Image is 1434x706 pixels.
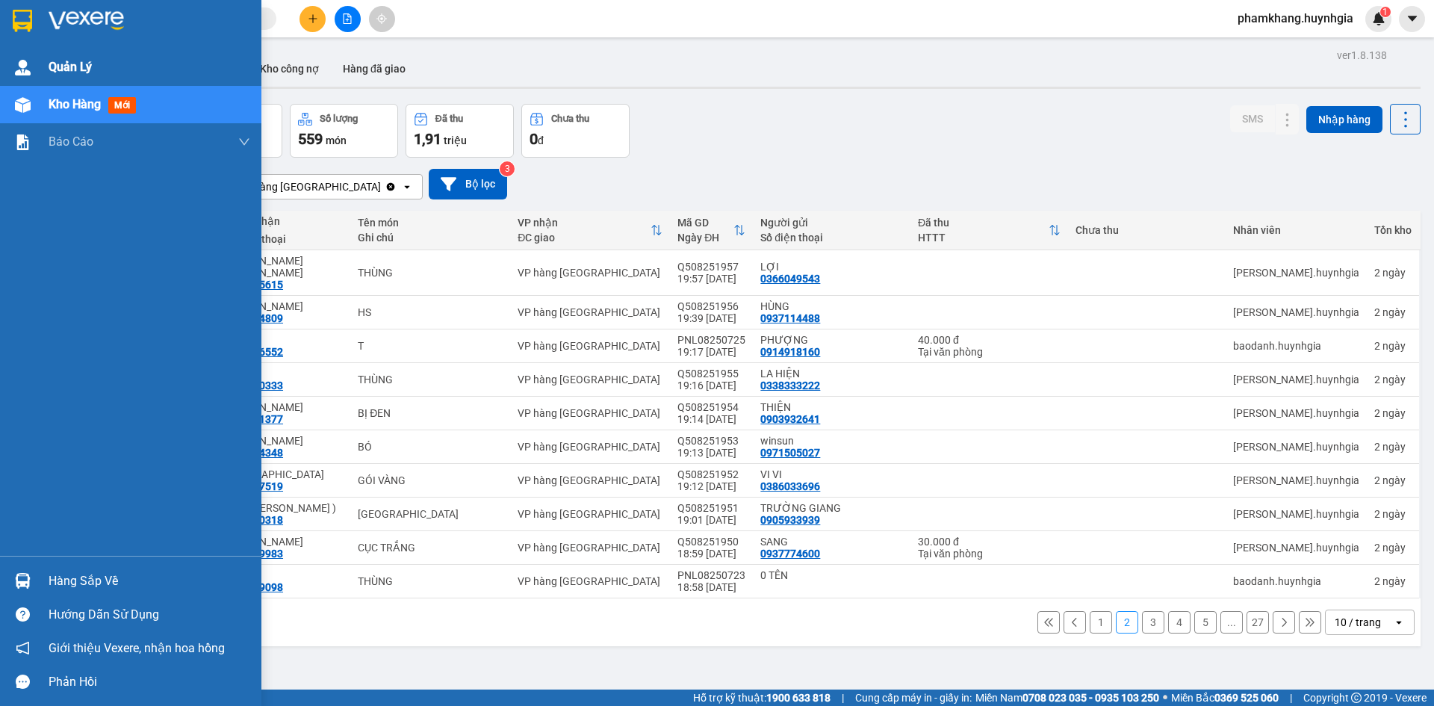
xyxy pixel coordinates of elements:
[530,130,538,148] span: 0
[1171,690,1279,706] span: Miền Bắc
[1163,695,1167,701] span: ⚪️
[677,401,745,413] div: Q508251954
[429,169,507,199] button: Bộ lọc
[1374,340,1412,352] div: 2
[518,474,662,486] div: VP hàng [GEOGRAPHIC_DATA]
[223,255,343,279] div: THANH TÂM CHAY
[1337,47,1387,64] div: ver 1.8.138
[223,334,343,346] div: BI
[760,380,820,391] div: 0338333222
[1374,441,1412,453] div: 2
[49,639,225,657] span: Giới thiệu Vexere, nhận hoa hồng
[766,692,831,704] strong: 1900 633 818
[326,134,347,146] span: món
[49,132,93,151] span: Báo cáo
[518,374,662,385] div: VP hàng [GEOGRAPHIC_DATA]
[1374,374,1412,385] div: 2
[677,413,745,425] div: 19:14 [DATE]
[1022,692,1159,704] strong: 0708 023 035 - 0935 103 250
[382,179,384,194] input: Selected VP hàng Nha Trang.
[1142,611,1164,634] button: 3
[760,368,903,380] div: LA HIỆN
[1382,542,1406,554] span: ngày
[693,690,831,706] span: Hỗ trợ kỹ thuật:
[1247,611,1269,634] button: 27
[358,575,503,587] div: THÙNG
[1306,106,1382,133] button: Nhập hàng
[760,435,903,447] div: winsun
[238,136,250,148] span: down
[358,542,503,554] div: CỤC TRẮNG
[677,514,745,526] div: 19:01 [DATE]
[677,502,745,514] div: Q508251951
[1230,105,1275,132] button: SMS
[358,232,503,244] div: Ghi chú
[1233,575,1359,587] div: baodanh.huynhgia
[1406,12,1419,25] span: caret-down
[1374,575,1412,587] div: 2
[1290,690,1292,706] span: |
[760,514,820,526] div: 0905933939
[358,217,503,229] div: Tên món
[918,346,1061,358] div: Tại văn phòng
[290,104,398,158] button: Số lượng559món
[15,97,31,113] img: warehouse-icon
[1382,7,1388,17] span: 1
[677,300,745,312] div: Q508251956
[1374,542,1412,554] div: 2
[376,13,387,24] span: aim
[1233,306,1359,318] div: nguyen.huynhgia
[1374,306,1412,318] div: 2
[331,51,418,87] button: Hàng đã giao
[760,536,903,548] div: SANG
[677,548,745,560] div: 18:59 [DATE]
[760,569,903,581] div: 0 TÊN
[15,573,31,589] img: warehouse-icon
[108,97,136,114] span: mới
[358,441,503,453] div: BÓ
[518,407,662,419] div: VP hàng [GEOGRAPHIC_DATA]
[49,97,101,111] span: Kho hàng
[677,569,745,581] div: PNL08250723
[975,690,1159,706] span: Miền Nam
[1382,508,1406,520] span: ngày
[1382,575,1406,587] span: ngày
[760,346,820,358] div: 0914918160
[1226,9,1365,28] span: phamkhang.huynhgia
[369,6,395,32] button: aim
[1233,542,1359,554] div: nguyen.huynhgia
[677,368,745,380] div: Q508251955
[1374,474,1412,486] div: 2
[677,217,733,229] div: Mã GD
[223,435,343,447] div: MINH HUY
[518,217,651,229] div: VP nhận
[223,233,343,245] div: Số điện thoại
[760,468,903,480] div: VI VI
[918,217,1049,229] div: Đã thu
[677,435,745,447] div: Q508251953
[760,548,820,560] div: 0937774600
[500,161,515,176] sup: 3
[298,130,323,148] span: 559
[1233,340,1359,352] div: baodanh.huynhgia
[1116,611,1138,634] button: 2
[677,334,745,346] div: PNL08250725
[13,10,32,32] img: logo-vxr
[518,232,651,244] div: ĐC giao
[1372,12,1385,25] img: icon-new-feature
[1233,374,1359,385] div: nguyen.huynhgia
[414,130,441,148] span: 1,91
[49,58,92,76] span: Quản Lý
[342,13,353,24] span: file-add
[510,211,670,250] th: Toggle SortBy
[16,675,30,689] span: message
[223,536,343,548] div: HUỲNH THI
[760,232,903,244] div: Số điện thoại
[1382,407,1406,419] span: ngày
[677,312,745,324] div: 19:39 [DATE]
[1075,224,1218,236] div: Chưa thu
[1380,7,1391,17] sup: 1
[760,217,903,229] div: Người gửi
[320,114,358,124] div: Số lượng
[1382,474,1406,486] span: ngày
